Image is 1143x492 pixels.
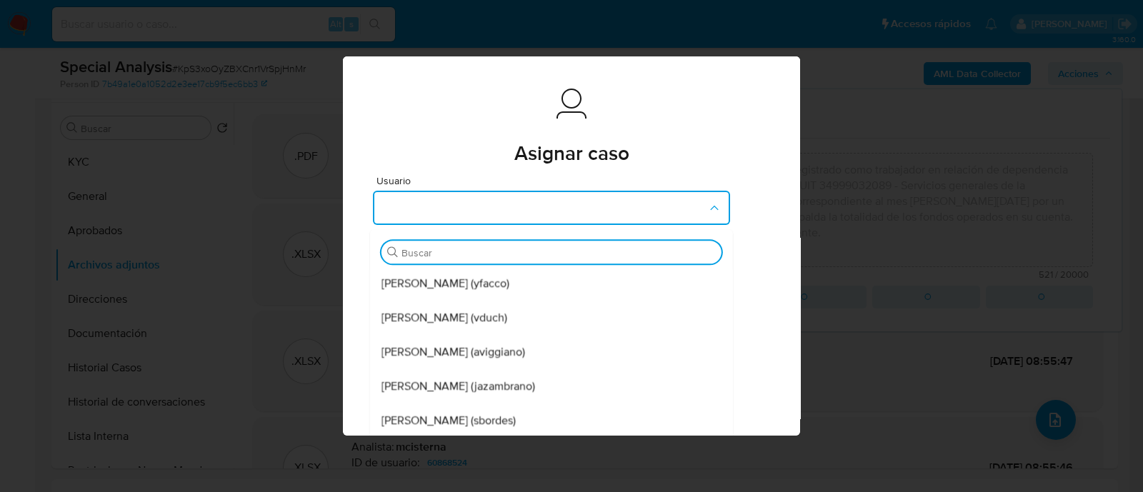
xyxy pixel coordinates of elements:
span: [PERSON_NAME] (vduch) [381,311,507,326]
span: [PERSON_NAME] (yfacco) [381,277,509,291]
span: Asignar caso [514,144,629,164]
span: [PERSON_NAME] (aviggiano) [381,346,525,360]
span: [PERSON_NAME] (jazambrano) [381,380,535,394]
ul: Usuario [370,267,733,444]
span: Usuario [376,176,734,186]
input: Buscar [401,247,716,260]
span: [PERSON_NAME] (sbordes) [381,414,516,428]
